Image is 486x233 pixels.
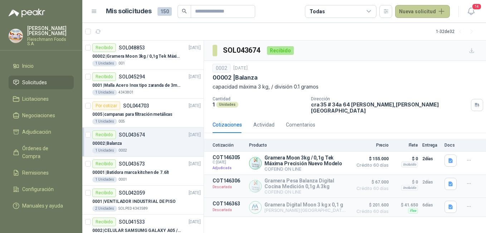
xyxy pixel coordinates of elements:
span: 14 [472,3,482,10]
p: [DATE] [189,103,201,109]
h3: SOL043674 [223,45,261,56]
span: Inicio [22,62,34,70]
a: Remisiones [9,166,74,180]
p: Gramera Pesa Balanza Digital Cocina Medición 0,1g A 3kg [264,178,349,189]
p: cra 35 # 34a 64 [PERSON_NAME] , [PERSON_NAME][GEOGRAPHIC_DATA] [311,101,468,114]
div: 1 - 32 de 32 [436,26,477,37]
p: SOL048853 [119,45,145,50]
p: COT146306 [213,178,245,184]
p: Adjudicada [213,165,245,172]
div: Cotizaciones [213,121,242,129]
span: Adjudicación [22,128,51,136]
p: [PERSON_NAME] [PERSON_NAME] [27,26,74,36]
div: Todas [310,8,325,15]
p: 2 días [422,178,440,186]
span: C: [DATE] [213,160,245,165]
p: [DATE] [189,219,201,225]
span: 150 [157,7,172,16]
span: Crédito 60 días [353,163,389,167]
a: Negociaciones [9,109,74,122]
div: Recibido [92,160,116,168]
p: 0002 [118,148,127,153]
span: Órdenes de Compra [22,144,67,160]
p: capacidad máxima 3 kg, / división 0.1 gramos [213,83,477,91]
div: 1 Unidades [92,177,117,182]
a: RecibidoSOL043674[DATE] 00002 |Balanza1 Unidades0002 [82,128,204,157]
span: Configuración [22,185,54,193]
div: Recibido [92,43,116,52]
div: 1 Unidades [92,61,117,66]
p: 0005 | campanas para filtración metálicas [92,111,172,118]
div: Recibido [267,46,294,55]
img: Company Logo [249,157,261,169]
img: Logo peakr [9,9,45,17]
p: SOL041533 [119,219,145,224]
a: Manuales y ayuda [9,199,74,213]
span: Solicitudes [22,79,47,86]
a: Solicitudes [9,76,74,89]
div: Por cotizar [92,101,120,110]
p: 0001 | VENTILADOR INDUSTRIAL DE PISO [92,198,176,205]
p: 00002 | Gramera Moon 3kg / 0,1g Tek Máxima Precisión [92,53,181,60]
a: RecibidoSOL043673[DATE] 00001 |Batidora marca kitchen de 7.6lt1 Unidades0001 [82,157,204,186]
p: $ 0 [393,154,418,163]
p: Dirección [311,96,468,101]
p: $ 0 [393,178,418,186]
img: Company Logo [9,29,23,43]
p: Docs [444,143,459,148]
div: Recibido [92,72,116,81]
div: Incluido [401,185,418,191]
p: 0001 [118,177,127,182]
a: Licitaciones [9,92,74,106]
div: Incluido [401,162,418,167]
p: [DATE] [233,65,248,72]
div: 1 Unidades [92,90,117,95]
p: 4343801 [118,90,133,95]
p: COFEIND ON LINE [264,189,349,195]
p: SOL042059 [119,190,145,195]
p: SOL044703 [123,103,149,108]
p: Gramera Moon 3kg / 0,1g Tek Máxima Precisión Nuevo Modelo [264,155,349,166]
div: Comentarios [286,121,315,129]
p: SOLPED 4343589 [118,206,148,211]
p: COT146305 [213,154,245,160]
span: $ 67.000 [353,178,389,186]
a: Órdenes de Compra [9,142,74,163]
span: Manuales y ayuda [22,202,63,210]
p: Gramera Digital Moon 3 kg x 0,1 g [264,202,349,208]
span: Licitaciones [22,95,49,103]
a: Por cotizarSOL044703[DATE] 0005 |campanas para filtración metálicas1 Unidades005 [82,99,204,128]
p: 1 [213,101,215,108]
p: Descartada [213,184,245,191]
div: 1 Unidades [92,119,117,124]
p: SOL043674 [119,132,145,137]
div: Actividad [253,121,274,129]
a: Inicio [9,59,74,73]
a: Configuración [9,182,74,196]
p: Entrega [422,143,440,148]
p: Producto [249,143,349,148]
span: search [182,9,187,14]
a: RecibidoSOL042059[DATE] 0001 |VENTILADOR INDUSTRIAL DE PISO2 UnidadesSOLPED 4343589 [82,186,204,215]
p: [DATE] [189,73,201,80]
p: 005 [118,119,125,124]
h1: Mis solicitudes [106,6,152,16]
p: 001 [118,61,125,66]
a: RecibidoSOL048853[DATE] 00002 |Gramera Moon 3kg / 0,1g Tek Máxima Precisión1 Unidades001 [82,41,204,70]
p: Flete [393,143,418,148]
button: 14 [465,5,477,18]
img: Company Logo [249,201,261,213]
p: 2 días [422,154,440,163]
div: Recibido [92,189,116,197]
p: Descartada [213,206,245,214]
span: Crédito 60 días [353,209,389,214]
div: Recibido [92,130,116,139]
p: [DATE] [189,44,201,51]
div: 1 Unidades [92,148,117,153]
p: COFEIND ON LINE [264,166,349,172]
p: Cantidad [213,96,305,101]
div: Recibido [92,218,116,226]
p: 00001 | Batidora marca kitchen de 7.6lt [92,169,169,176]
div: 2 Unidades [92,206,117,211]
a: Adjudicación [9,125,74,139]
